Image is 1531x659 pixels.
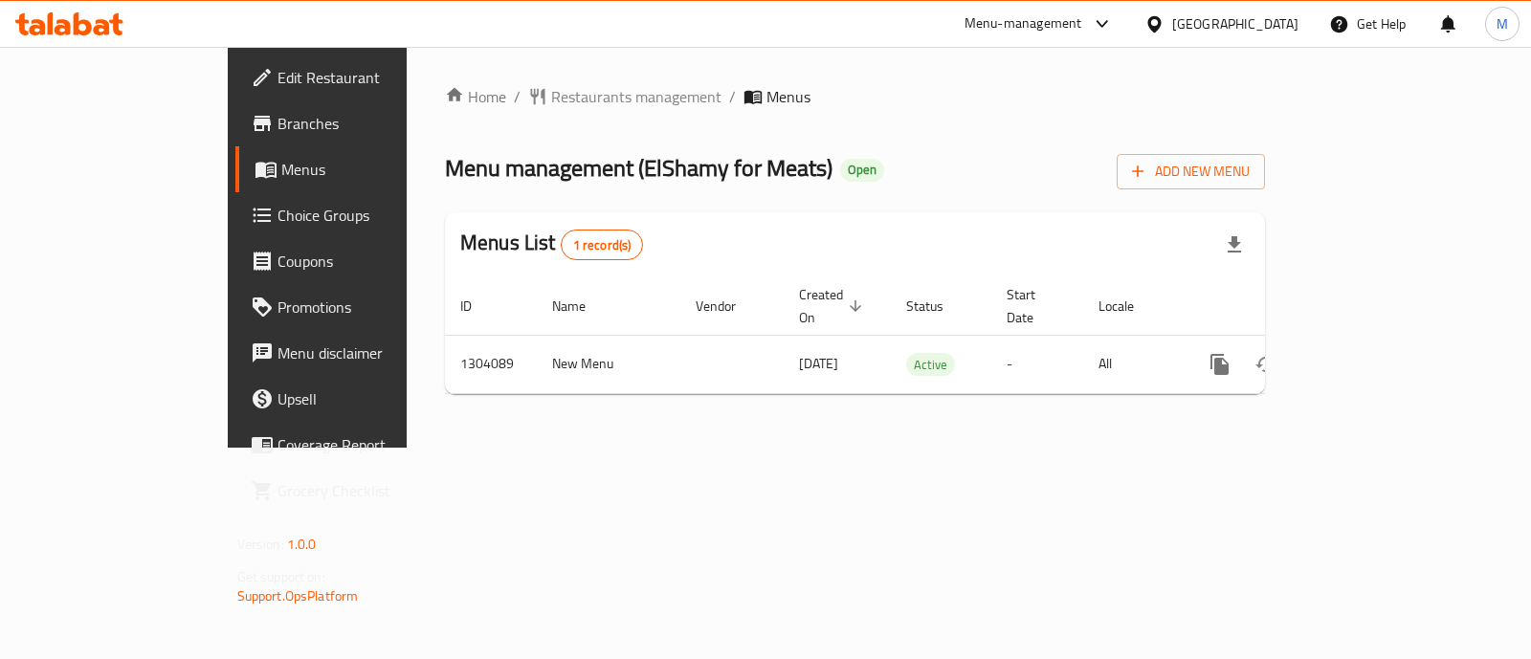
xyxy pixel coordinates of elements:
a: Upsell [235,376,483,422]
span: Menu management ( ElShamy for Meats ) [445,146,832,189]
td: New Menu [537,335,680,393]
a: Edit Restaurant [235,55,483,100]
td: 1304089 [445,335,537,393]
span: Menus [281,158,468,181]
th: Actions [1182,277,1396,336]
td: All [1083,335,1182,393]
a: Menu disclaimer [235,330,483,376]
div: Export file [1211,222,1257,268]
li: / [514,85,521,108]
a: Branches [235,100,483,146]
span: Menu disclaimer [277,341,468,364]
span: Open [840,162,884,178]
span: Coverage Report [277,433,468,456]
span: Edit Restaurant [277,66,468,89]
span: Created On [799,283,868,329]
div: Open [840,159,884,182]
span: 1.0.0 [287,532,317,557]
nav: breadcrumb [445,85,1265,108]
span: Status [906,295,968,318]
span: Name [552,295,610,318]
span: Active [906,354,955,376]
td: - [991,335,1083,393]
div: Total records count [561,230,644,260]
a: Choice Groups [235,192,483,238]
span: Locale [1098,295,1159,318]
span: ID [460,295,497,318]
span: 1 record(s) [562,236,643,254]
div: Active [906,353,955,376]
span: Restaurants management [551,85,721,108]
a: Menus [235,146,483,192]
span: Choice Groups [277,204,468,227]
span: Menus [766,85,810,108]
span: Promotions [277,296,468,319]
a: Coverage Report [235,422,483,468]
span: M [1497,13,1508,34]
span: Coupons [277,250,468,273]
span: Grocery Checklist [277,479,468,502]
span: Branches [277,112,468,135]
button: Add New Menu [1117,154,1265,189]
button: more [1197,341,1243,387]
li: / [729,85,736,108]
span: Add New Menu [1132,160,1250,184]
span: Start Date [1007,283,1060,329]
a: Support.OpsPlatform [237,583,359,608]
div: Menu-management [965,12,1082,35]
span: Version: [237,532,284,557]
div: [GEOGRAPHIC_DATA] [1172,13,1298,34]
a: Coupons [235,238,483,284]
a: Promotions [235,284,483,330]
button: Change Status [1243,341,1289,387]
span: Vendor [696,295,761,318]
span: Get support on: [237,564,325,589]
a: Grocery Checklist [235,468,483,514]
span: [DATE] [799,351,838,376]
span: Upsell [277,387,468,410]
h2: Menus List [460,229,643,260]
a: Restaurants management [528,85,721,108]
table: enhanced table [445,277,1396,394]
